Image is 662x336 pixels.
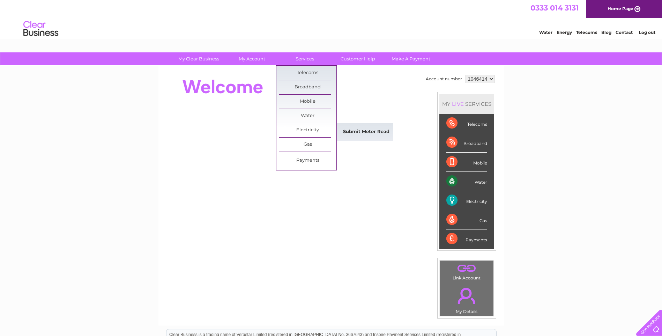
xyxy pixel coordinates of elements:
[601,30,611,35] a: Blog
[446,153,487,172] div: Mobile
[382,52,440,65] a: Make A Payment
[23,18,59,39] img: logo.png
[446,133,487,152] div: Broadband
[446,172,487,191] div: Water
[440,260,494,282] td: Link Account
[440,282,494,316] td: My Details
[439,94,494,114] div: MY SERVICES
[557,30,572,35] a: Energy
[337,125,395,139] a: Submit Meter Read
[446,210,487,229] div: Gas
[576,30,597,35] a: Telecoms
[279,95,336,109] a: Mobile
[279,66,336,80] a: Telecoms
[442,284,492,308] a: .
[451,101,465,107] div: LIVE
[442,262,492,275] a: .
[446,191,487,210] div: Electricity
[424,73,464,85] td: Account number
[276,52,334,65] a: Services
[530,3,579,12] a: 0333 014 3131
[279,138,336,152] a: Gas
[616,30,633,35] a: Contact
[170,52,228,65] a: My Clear Business
[279,109,336,123] a: Water
[223,52,281,65] a: My Account
[539,30,552,35] a: Water
[639,30,655,35] a: Log out
[279,80,336,94] a: Broadband
[166,4,496,34] div: Clear Business is a trading name of Verastar Limited (registered in [GEOGRAPHIC_DATA] No. 3667643...
[329,52,387,65] a: Customer Help
[446,229,487,248] div: Payments
[279,123,336,137] a: Electricity
[446,114,487,133] div: Telecoms
[279,154,336,168] a: Payments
